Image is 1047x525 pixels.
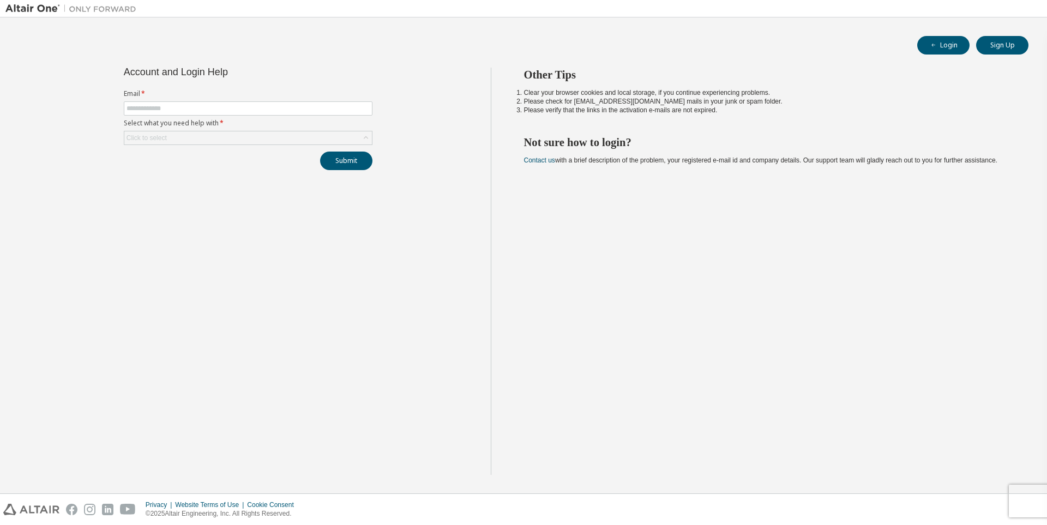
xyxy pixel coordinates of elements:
div: Cookie Consent [247,500,300,509]
img: altair_logo.svg [3,504,59,515]
label: Select what you need help with [124,119,372,128]
p: © 2025 Altair Engineering, Inc. All Rights Reserved. [146,509,300,518]
img: facebook.svg [66,504,77,515]
div: Click to select [127,134,167,142]
div: Website Terms of Use [175,500,247,509]
img: youtube.svg [120,504,136,515]
li: Please verify that the links in the activation e-mails are not expired. [524,106,1009,114]
li: Please check for [EMAIL_ADDRESS][DOMAIN_NAME] mails in your junk or spam folder. [524,97,1009,106]
button: Login [917,36,970,55]
h2: Other Tips [524,68,1009,82]
button: Sign Up [976,36,1028,55]
img: Altair One [5,3,142,14]
li: Clear your browser cookies and local storage, if you continue experiencing problems. [524,88,1009,97]
div: Click to select [124,131,372,144]
img: instagram.svg [84,504,95,515]
label: Email [124,89,372,98]
a: Contact us [524,156,555,164]
img: linkedin.svg [102,504,113,515]
div: Privacy [146,500,175,509]
div: Account and Login Help [124,68,323,76]
button: Submit [320,152,372,170]
span: with a brief description of the problem, your registered e-mail id and company details. Our suppo... [524,156,997,164]
h2: Not sure how to login? [524,135,1009,149]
